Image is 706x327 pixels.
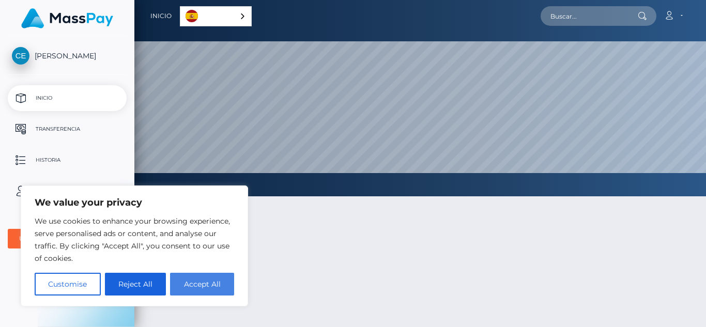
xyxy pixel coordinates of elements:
[8,116,127,142] a: Transferencia
[8,147,127,173] a: Historia
[180,6,252,26] div: Language
[150,5,172,27] a: Inicio
[8,51,127,60] span: [PERSON_NAME]
[8,229,127,248] button: User Agreements
[180,7,251,26] a: Español
[541,6,638,26] input: Buscar...
[12,121,122,137] p: Transferencia
[8,178,127,204] a: Perfil del usuario
[12,90,122,106] p: Inicio
[8,85,127,111] a: Inicio
[170,273,234,295] button: Accept All
[19,235,104,243] div: User Agreements
[12,183,122,199] p: Perfil del usuario
[21,8,113,28] img: MassPay
[21,185,248,306] div: We value your privacy
[35,196,234,209] p: We value your privacy
[35,215,234,264] p: We use cookies to enhance your browsing experience, serve personalised ads or content, and analys...
[180,6,252,26] aside: Language selected: Español
[105,273,166,295] button: Reject All
[12,152,122,168] p: Historia
[35,273,101,295] button: Customise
